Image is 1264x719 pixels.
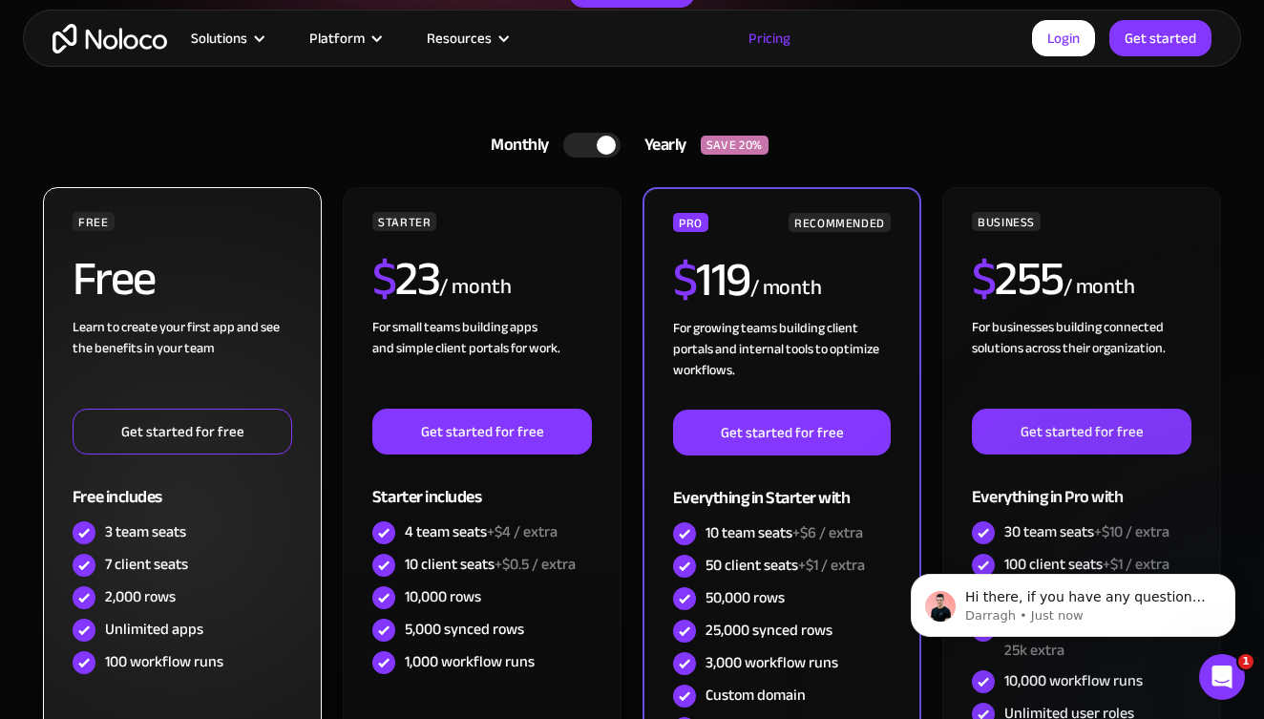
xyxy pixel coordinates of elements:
[673,213,708,232] div: PRO
[673,455,891,518] div: Everything in Starter with
[1109,20,1211,56] a: Get started
[1032,20,1095,56] a: Login
[972,455,1191,517] div: Everything in Pro with
[372,234,396,324] span: $
[439,272,511,303] div: / month
[372,212,436,231] div: STARTER
[105,586,176,607] div: 2,000 rows
[972,317,1191,409] div: For businesses building connected solutions across their organization. ‍
[372,255,440,303] h2: 23
[798,551,865,580] span: +$1 / extra
[1004,670,1143,691] div: 10,000 workflow runs
[73,212,115,231] div: FREE
[750,273,822,304] div: / month
[105,651,223,672] div: 100 workflow runs
[972,255,1064,303] h2: 255
[405,554,576,575] div: 10 client seats
[725,26,814,51] a: Pricing
[1238,654,1253,669] span: 1
[1199,654,1245,700] iframe: Intercom live chat
[789,213,891,232] div: RECOMMENDED
[372,317,592,409] div: For small teams building apps and simple client portals for work. ‍
[673,235,697,325] span: $
[792,518,863,547] span: +$6 / extra
[73,455,292,517] div: Free includes
[403,26,530,51] div: Resources
[73,317,292,409] div: Learn to create your first app and see the benefits in your team ‍
[73,255,156,303] h2: Free
[706,555,865,576] div: 50 client seats
[1064,272,1135,303] div: / month
[73,409,292,455] a: Get started for free
[673,410,891,455] a: Get started for free
[405,619,524,640] div: 5,000 synced rows
[706,522,863,543] div: 10 team seats
[706,685,806,706] div: Custom domain
[53,24,167,53] a: home
[706,652,838,673] div: 3,000 workflow runs
[105,521,186,542] div: 3 team seats
[405,521,558,542] div: 4 team seats
[972,409,1191,455] a: Get started for free
[495,550,576,579] span: +$0.5 / extra
[701,136,769,155] div: SAVE 20%
[673,256,750,304] h2: 119
[405,651,535,672] div: 1,000 workflow runs
[285,26,403,51] div: Platform
[882,534,1264,667] iframe: Intercom notifications message
[105,619,203,640] div: Unlimited apps
[972,234,996,324] span: $
[706,620,832,641] div: 25,000 synced rows
[427,26,492,51] div: Resources
[621,131,701,159] div: Yearly
[1004,521,1169,542] div: 30 team seats
[372,409,592,455] a: Get started for free
[167,26,285,51] div: Solutions
[972,212,1041,231] div: BUSINESS
[467,131,563,159] div: Monthly
[673,318,891,410] div: For growing teams building client portals and internal tools to optimize workflows.
[1094,518,1169,546] span: +$10 / extra
[372,455,592,517] div: Starter includes
[309,26,365,51] div: Platform
[105,554,188,575] div: 7 client seats
[706,587,785,608] div: 50,000 rows
[487,518,558,546] span: +$4 / extra
[405,586,481,607] div: 10,000 rows
[191,26,247,51] div: Solutions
